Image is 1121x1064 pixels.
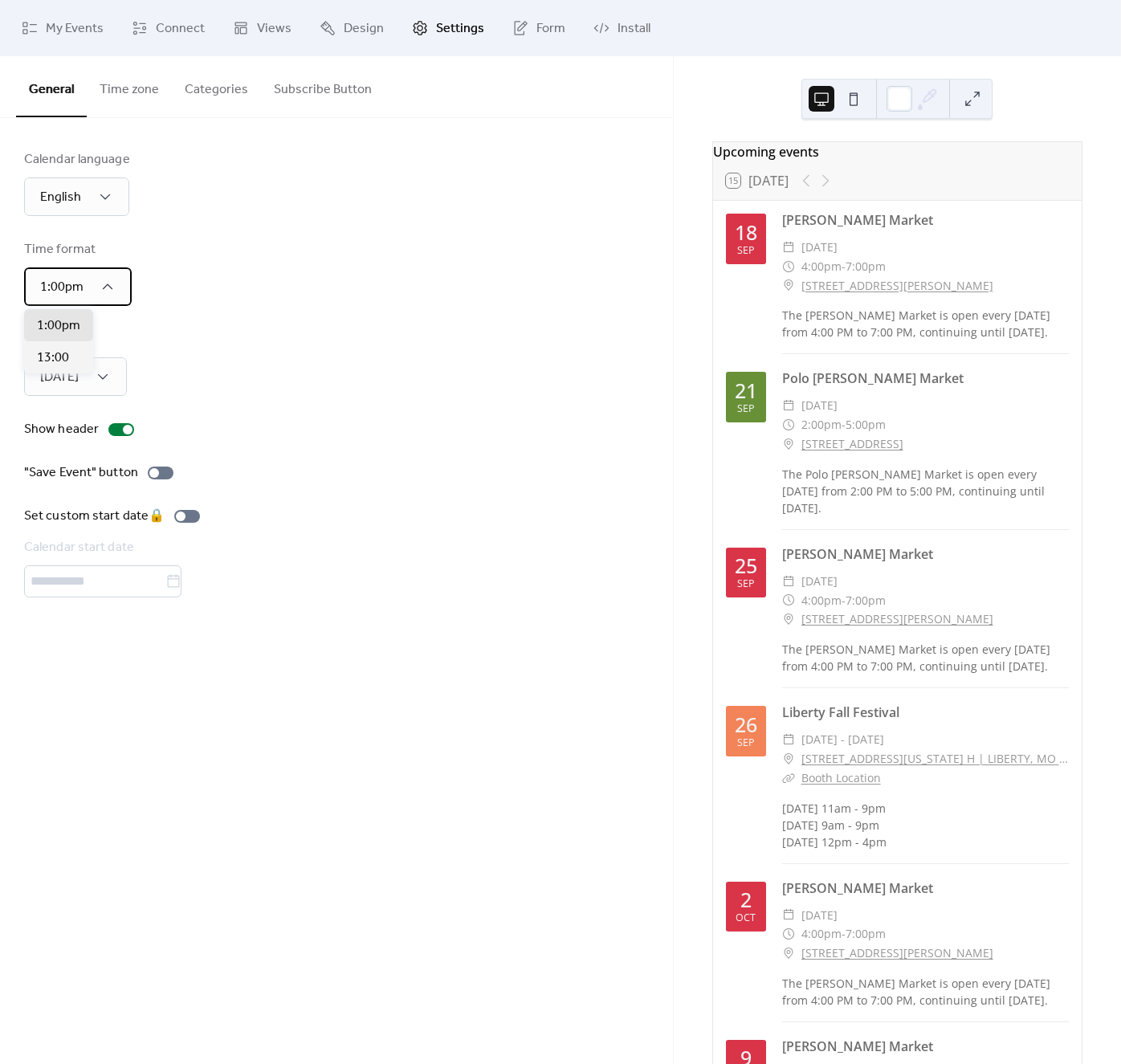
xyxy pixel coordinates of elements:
[536,19,565,39] span: Form
[40,185,81,210] span: English
[40,365,79,389] span: [DATE]
[24,150,130,169] div: Calendar language
[782,730,795,749] div: ​
[782,641,1069,675] div: The [PERSON_NAME] Market is open every [DATE] from 4:00 PM to 7:00 PM, continuing until [DATE].
[801,572,838,591] span: [DATE]
[801,591,842,610] span: 4:00pm
[782,466,1069,516] div: The Polo [PERSON_NAME] Market is open every [DATE] from 2:00 PM to 5:00 PM, continuing until [DATE].
[782,906,795,925] div: ​
[782,879,1069,898] div: [PERSON_NAME] Market
[500,6,577,50] a: Form
[782,307,1069,340] div: The [PERSON_NAME] Market is open every [DATE] from 4:00 PM to 7:00 PM, continuing until [DATE].
[846,415,886,434] span: 5:00pm
[37,349,69,368] span: 13:00
[846,257,886,276] span: 7:00pm
[735,222,757,243] div: 18
[436,19,484,39] span: Settings
[37,316,80,336] span: 1:00pm
[782,768,795,788] div: ​
[24,420,99,439] div: Show header
[801,434,903,454] a: [STREET_ADDRESS]
[782,257,795,276] div: ​
[400,6,496,50] a: Settings
[10,6,116,50] a: My Events
[801,415,842,434] span: 2:00pm
[801,944,993,963] a: [STREET_ADDRESS][PERSON_NAME]
[782,210,1069,230] div: [PERSON_NAME] Market
[581,6,662,50] a: Install
[782,703,899,721] a: Liberty Fall Festival
[24,463,138,483] div: "Save Event" button
[344,19,384,39] span: Design
[735,556,757,576] div: 25
[782,238,795,257] div: ​
[801,238,838,257] span: [DATE]
[261,56,385,116] button: Subscribe Button
[40,275,84,300] span: 1:00pm
[782,924,795,944] div: ​
[801,609,993,629] a: [STREET_ADDRESS][PERSON_NAME]
[801,924,842,944] span: 4:00pm
[782,396,795,415] div: ​
[782,944,795,963] div: ​
[16,56,87,117] button: General
[782,1037,1069,1056] div: [PERSON_NAME] Market
[801,396,838,415] span: [DATE]
[46,19,104,39] span: My Events
[737,246,755,256] div: Sep
[87,56,172,116] button: Time zone
[735,715,757,735] div: 26
[846,924,886,944] span: 7:00pm
[842,415,846,434] span: -
[842,257,846,276] span: -
[782,415,795,434] div: ​
[172,56,261,116] button: Categories
[257,19,291,39] span: Views
[737,738,755,748] div: Sep
[308,6,396,50] a: Design
[782,434,795,454] div: ​
[801,770,881,785] a: Booth Location
[782,591,795,610] div: ​
[618,19,650,39] span: Install
[782,276,795,296] div: ​
[782,369,1069,388] div: Polo [PERSON_NAME] Market
[842,591,846,610] span: -
[120,6,217,50] a: Connect
[737,404,755,414] div: Sep
[842,924,846,944] span: -
[801,276,993,296] a: [STREET_ADDRESS][PERSON_NAME]
[801,749,1069,768] a: [STREET_ADDRESS][US_STATE] H | LIBERTY, MO 64068
[24,240,128,259] div: Time format
[801,906,838,925] span: [DATE]
[740,890,752,910] div: 2
[801,257,842,276] span: 4:00pm
[737,579,755,589] div: Sep
[736,913,756,923] div: Oct
[713,142,1082,161] div: Upcoming events
[782,749,795,768] div: ​
[221,6,304,50] a: Views
[156,19,205,39] span: Connect
[782,609,795,629] div: ​
[782,800,1069,850] div: [DATE] 11am - 9pm [DATE] 9am - 9pm [DATE] 12pm - 4pm
[801,730,884,749] span: [DATE] - [DATE]
[782,975,1069,1009] div: The [PERSON_NAME] Market is open every [DATE] from 4:00 PM to 7:00 PM, continuing until [DATE].
[735,381,757,401] div: 21
[782,544,1069,564] div: [PERSON_NAME] Market
[782,572,795,591] div: ​
[846,591,886,610] span: 7:00pm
